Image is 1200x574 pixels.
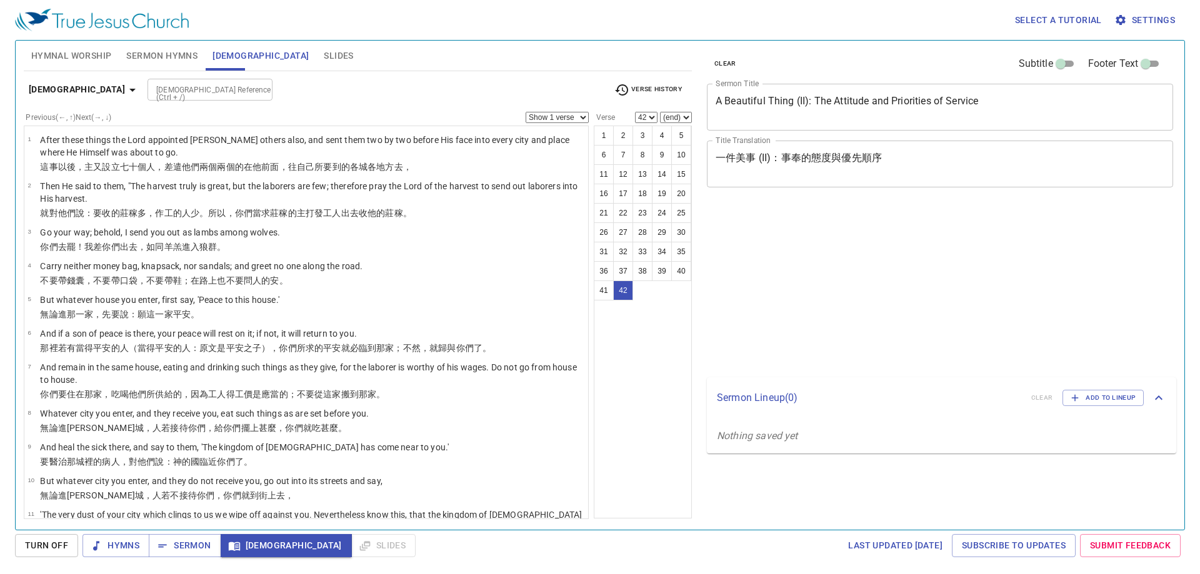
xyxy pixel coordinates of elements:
[27,409,31,416] span: 8
[1088,56,1139,71] span: Footer Text
[49,208,412,218] wg3767: 對
[323,208,412,218] wg1544: 工人
[314,389,385,399] wg3361: 從
[367,343,491,353] wg1879: 到
[594,242,614,262] button: 31
[594,164,614,184] button: 11
[314,162,412,172] wg846: 所要
[40,207,584,219] p: 就
[1117,12,1175,28] span: Settings
[279,162,412,172] wg4383: ，往
[632,184,652,204] button: 18
[144,490,294,500] wg4172: ，人若不
[714,58,736,69] span: clear
[129,309,199,319] wg3004: ：願這
[632,203,652,223] button: 23
[594,184,614,204] button: 16
[29,82,125,97] b: [DEMOGRAPHIC_DATA]
[323,389,385,399] wg1537: 這家
[1090,538,1171,553] span: Submit Feedback
[447,343,491,353] wg344: 與
[191,309,199,319] wg1515: 。
[93,242,226,252] wg1473: 差
[49,275,288,285] wg3361: 要帶
[93,309,199,319] wg3614: ，先
[58,343,491,353] wg1563: 若
[632,145,652,165] button: 8
[594,280,614,300] button: 41
[221,534,352,557] button: [DEMOGRAPHIC_DATA]
[102,242,226,252] wg649: 你們
[76,208,412,218] wg846: 說
[359,208,412,218] wg1519: 收他的
[341,208,412,218] wg2040: 出去
[632,164,652,184] button: 13
[199,242,226,252] wg3319: 狼群
[261,162,412,172] wg846: 前
[111,309,200,319] wg4412: 要說
[341,162,412,172] wg2064: 的各
[306,208,412,218] wg2962: 打發
[235,457,252,467] wg5209: 了。
[270,162,411,172] wg4253: 面
[58,208,412,218] wg4314: 他們
[614,82,682,97] span: Verse History
[474,343,491,353] wg5209: 了。
[716,95,1164,119] textarea: A Beautiful Thing (II): The Attitude and Priorities of Service
[40,327,491,340] p: And if a son of peace is there, your peace will rest on it; if not, it will return to you.
[126,48,197,64] span: Sermon Hymns
[217,162,411,172] wg303: 兩個
[179,490,294,500] wg3361: 接待
[594,145,614,165] button: 6
[182,162,412,172] wg649: 他們
[40,308,279,320] p: 無論
[137,162,412,172] wg1440: 個人，差遣
[182,242,226,252] wg704: 進入
[199,275,288,285] wg2596: 路上
[385,208,411,218] wg846: 莊稼
[297,343,491,353] wg5216: 所求的平安
[716,152,1164,176] textarea: 一件美事 (II)：事奉的態度與優先順序
[341,343,492,353] wg1515: 就必臨
[652,203,672,223] button: 24
[40,294,279,306] p: But whatever house you enter, first say, 'Peace to this house.'
[288,208,412,218] wg2326: 的主
[25,538,68,553] span: Turn Off
[717,390,1021,405] p: Sermon Lineup ( 0 )
[613,242,633,262] button: 32
[146,208,412,218] wg4183: ，作工的人
[671,145,691,165] button: 10
[40,441,449,453] p: And heal the sick there, and say to them, 'The kingdom of [DEMOGRAPHIC_DATA] has come near to you.'
[613,280,633,300] button: 42
[217,457,252,467] wg1909: 你們
[394,343,491,353] wg846: ；不然
[173,389,386,399] wg3844: 的，因為
[84,275,288,285] wg905: ，不
[199,208,412,218] wg3641: 。所以
[27,228,31,235] span: 3
[652,222,672,242] button: 29
[27,262,31,269] span: 4
[403,208,412,218] wg2326: 。
[594,114,615,121] label: Verse
[367,162,412,172] wg4172: 各地方
[952,534,1076,557] a: Subscribe to Updates
[40,508,584,533] p: 'The very dust of your city which clings to us we wipe off against you. Nevertheless know this, t...
[270,208,411,218] wg1189: 莊稼
[40,180,584,205] p: Then He said to them, "The harvest truly is great, but the laborers are few; therefore pray the L...
[394,162,412,172] wg5117: 去，
[197,490,294,500] wg1209: 你們
[155,457,252,467] wg846: 說
[613,222,633,242] button: 27
[15,9,189,31] img: True Jesus Church
[652,164,672,184] button: 14
[594,203,614,223] button: 21
[27,329,31,336] span: 6
[182,457,252,467] wg2316: 的國
[594,126,614,146] button: 1
[671,164,691,184] button: 15
[40,342,491,354] p: 那裡
[67,309,199,319] wg1519: 那一家
[671,203,691,223] button: 25
[164,242,226,252] wg5613: 羊羔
